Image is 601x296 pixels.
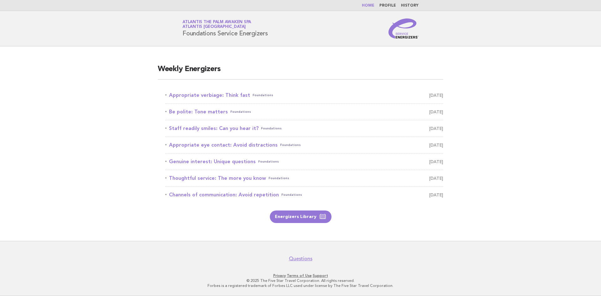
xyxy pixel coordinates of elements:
[258,157,279,166] span: Foundations
[429,174,443,183] span: [DATE]
[289,256,312,262] a: Questions
[401,4,419,8] a: History
[230,107,251,116] span: Foundations
[182,20,268,37] h1: Foundations Service Energizers
[429,190,443,199] span: [DATE]
[165,141,443,149] a: Appropriate eye contact: Avoid distractionsFoundations [DATE]
[182,25,246,29] span: Atlantis [GEOGRAPHIC_DATA]
[287,273,312,278] a: Terms of Use
[379,4,396,8] a: Profile
[165,190,443,199] a: Channels of communication: Avoid repetitionFoundations [DATE]
[270,210,331,223] a: Energizers Library
[109,273,492,278] p: · ·
[165,124,443,133] a: Staff readily smiles: Can you hear it?Foundations [DATE]
[253,91,273,100] span: Foundations
[429,107,443,116] span: [DATE]
[261,124,282,133] span: Foundations
[281,190,302,199] span: Foundations
[273,273,286,278] a: Privacy
[165,174,443,183] a: Thoughtful service: The more you knowFoundations [DATE]
[429,91,443,100] span: [DATE]
[313,273,328,278] a: Support
[280,141,301,149] span: Foundations
[158,64,443,80] h2: Weekly Energizers
[429,141,443,149] span: [DATE]
[362,4,374,8] a: Home
[388,18,419,39] img: Service Energizers
[165,157,443,166] a: Genuine interest: Unique questionsFoundations [DATE]
[165,107,443,116] a: Be polite: Tone mattersFoundations [DATE]
[109,278,492,283] p: © 2025 The Five Star Travel Corporation. All rights reserved.
[269,174,289,183] span: Foundations
[429,124,443,133] span: [DATE]
[109,283,492,288] p: Forbes is a registered trademark of Forbes LLC used under license by The Five Star Travel Corpora...
[182,20,251,29] a: Atlantis The Palm Awaken SpaAtlantis [GEOGRAPHIC_DATA]
[165,91,443,100] a: Appropriate verbiage: Think fastFoundations [DATE]
[429,157,443,166] span: [DATE]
